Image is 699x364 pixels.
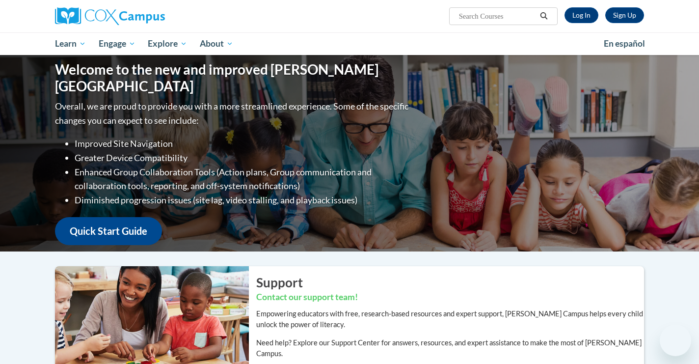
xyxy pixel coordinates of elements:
span: Engage [99,38,135,50]
a: Quick Start Guide [55,217,162,245]
a: En español [597,33,651,54]
span: En español [604,38,645,49]
a: Engage [92,32,142,55]
input: Search Courses [458,10,537,22]
div: Main menu [40,32,659,55]
iframe: Button to launch messaging window [660,325,691,356]
p: Empowering educators with free, research-based resources and expert support, [PERSON_NAME] Campus... [256,308,644,330]
button: Search [537,10,551,22]
li: Enhanced Group Collaboration Tools (Action plans, Group communication and collaboration tools, re... [75,165,411,194]
li: Greater Device Compatibility [75,151,411,165]
img: Cox Campus [55,7,165,25]
span: About [200,38,233,50]
h1: Welcome to the new and improved [PERSON_NAME][GEOGRAPHIC_DATA] [55,61,411,94]
li: Improved Site Navigation [75,137,411,151]
li: Diminished progression issues (site lag, video stalling, and playback issues) [75,193,411,207]
a: Log In [565,7,598,23]
h2: Support [256,274,644,291]
span: Explore [148,38,187,50]
a: Explore [141,32,193,55]
a: Register [605,7,644,23]
span: Learn [55,38,86,50]
a: About [193,32,240,55]
a: Learn [49,32,92,55]
a: Cox Campus [55,7,242,25]
h3: Contact our support team! [256,291,644,304]
p: Need help? Explore our Support Center for answers, resources, and expert assistance to make the m... [256,337,644,359]
p: Overall, we are proud to provide you with a more streamlined experience. Some of the specific cha... [55,99,411,128]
